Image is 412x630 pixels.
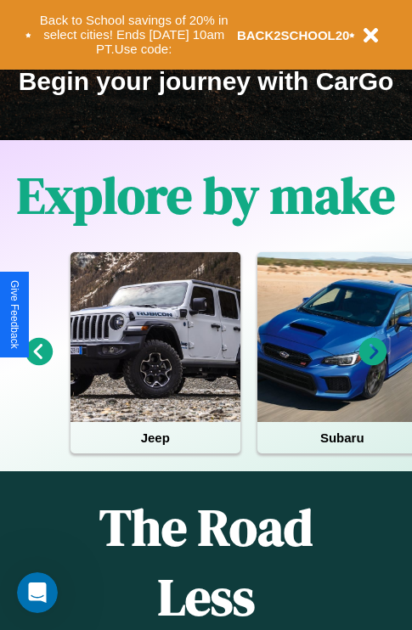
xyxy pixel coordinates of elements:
h1: Explore by make [17,160,395,230]
div: Give Feedback [8,280,20,349]
iframe: Intercom live chat [17,572,58,613]
h4: Jeep [71,422,240,453]
b: BACK2SCHOOL20 [237,28,350,42]
button: Back to School savings of 20% in select cities! Ends [DATE] 10am PT.Use code: [31,8,237,61]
